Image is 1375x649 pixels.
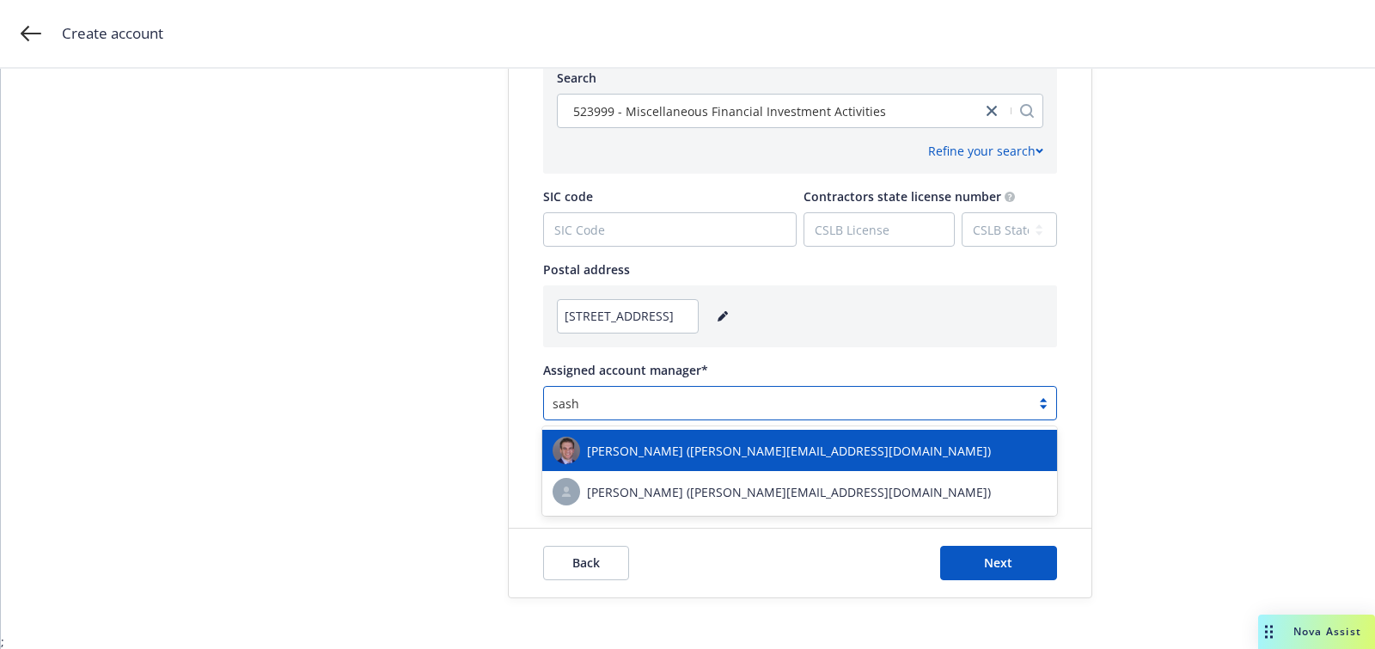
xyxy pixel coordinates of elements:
[1258,615,1280,649] div: Drag to move
[565,307,674,325] span: [STREET_ADDRESS]
[573,102,886,120] span: 523999 - Miscellaneous Financial Investment Activities
[587,442,991,460] span: [PERSON_NAME] ([PERSON_NAME][EMAIL_ADDRESS][DOMAIN_NAME])
[1258,615,1375,649] button: Nova Assist
[587,483,991,501] span: [PERSON_NAME] ([PERSON_NAME][EMAIL_ADDRESS][DOMAIN_NAME])
[1293,624,1361,639] span: Nova Assist
[804,213,954,246] input: CSLB License
[804,188,1001,205] span: Contractors state license number
[712,306,733,327] a: editPencil
[543,261,630,278] span: Postal address
[566,102,973,120] span: 523999 - Miscellaneous Financial Investment Activities
[1,69,1375,649] div: ;
[62,22,163,45] span: Create account
[543,546,629,580] button: Back
[553,437,580,464] img: photo
[928,142,1043,160] div: Refine your search
[543,188,593,205] span: SIC code
[543,362,708,378] span: Assigned account manager*
[557,70,596,86] span: Search
[544,213,796,246] input: SIC Code
[984,554,1012,571] span: Next
[572,554,600,571] span: Back
[981,101,1002,121] a: close
[940,546,1057,580] button: Next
